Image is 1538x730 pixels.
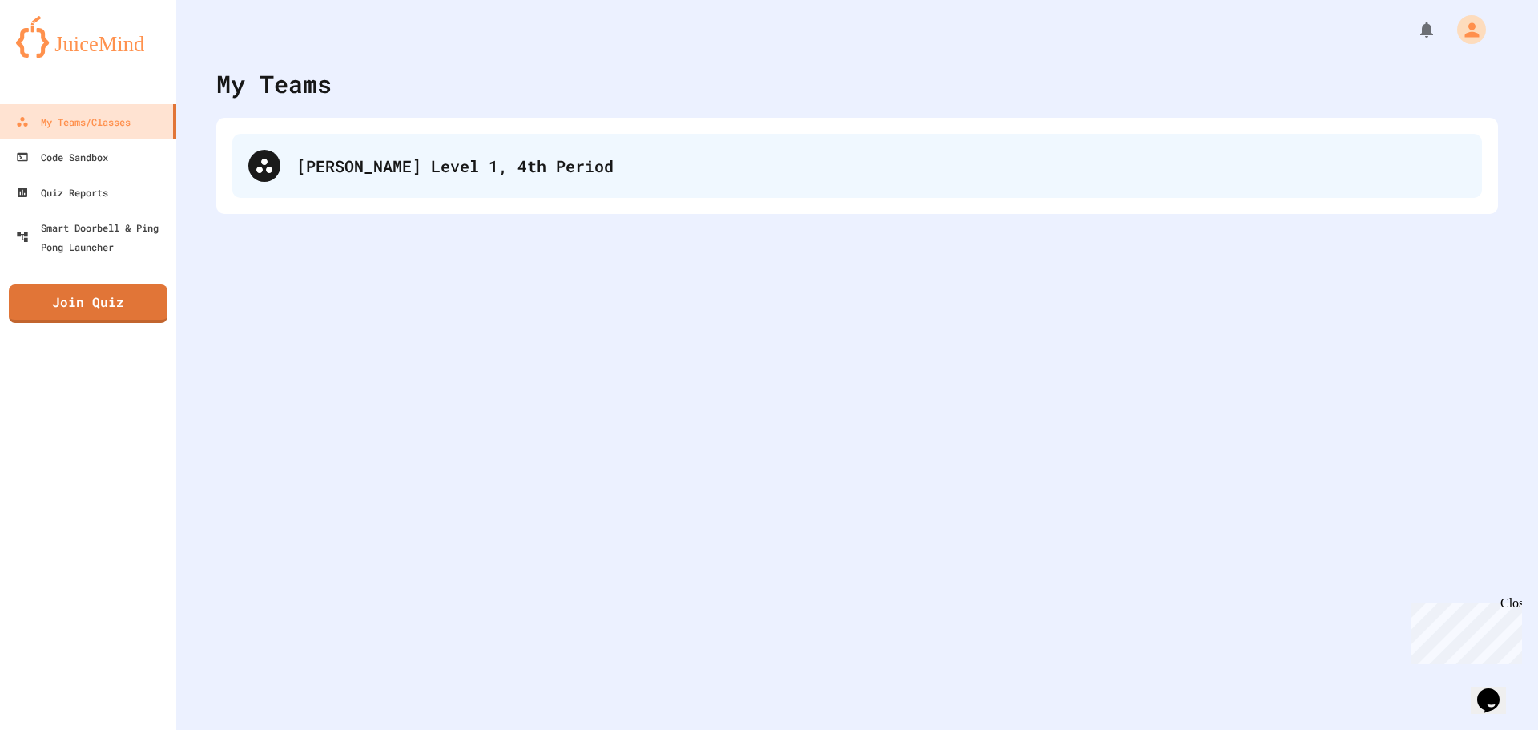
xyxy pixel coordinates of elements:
div: Smart Doorbell & Ping Pong Launcher [16,218,170,256]
div: Chat with us now!Close [6,6,111,102]
div: My Notifications [1387,16,1440,43]
div: My Account [1440,11,1490,48]
div: [PERSON_NAME] Level 1, 4th Period [296,154,1466,178]
div: My Teams/Classes [16,112,131,131]
a: Join Quiz [9,284,167,323]
div: Quiz Reports [16,183,108,202]
div: Code Sandbox [16,147,108,167]
iframe: chat widget [1405,596,1522,664]
div: My Teams [216,66,332,102]
iframe: chat widget [1471,666,1522,714]
div: [PERSON_NAME] Level 1, 4th Period [232,134,1482,198]
img: logo-orange.svg [16,16,160,58]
